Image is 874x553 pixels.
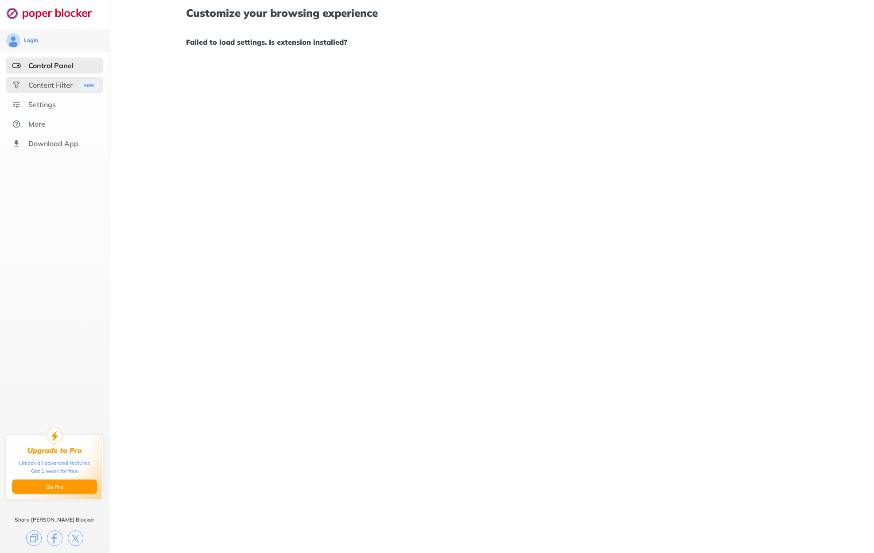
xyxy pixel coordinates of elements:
img: social.svg [12,81,21,89]
button: Go Pro [12,480,97,494]
img: download-app.svg [12,139,21,148]
div: Content Filter [28,81,73,89]
div: Settings [28,100,56,109]
div: Download App [28,139,78,148]
div: Unlock all advanced features [19,459,90,467]
img: x.svg [68,530,83,546]
img: settings.svg [12,100,21,109]
img: logo-webpage.svg [6,7,101,19]
img: copy.svg [26,530,42,546]
div: Control Panel [28,61,74,70]
div: Share [PERSON_NAME] Blocker [15,516,94,523]
img: about.svg [12,120,21,128]
img: upgrade-to-pro.svg [47,428,62,444]
div: More [28,120,45,128]
div: Upgrade to Pro [27,446,82,455]
img: features-selected.svg [12,61,21,70]
h1: Failed to load settings. Is extension installed? [186,36,798,48]
h1: Customize your browsing experience [186,7,798,19]
img: menuBanner.svg [78,80,100,91]
div: Get 1 week for free [31,467,78,475]
img: avatar.svg [6,33,20,47]
img: facebook.svg [47,530,62,546]
div: Login [24,37,38,44]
